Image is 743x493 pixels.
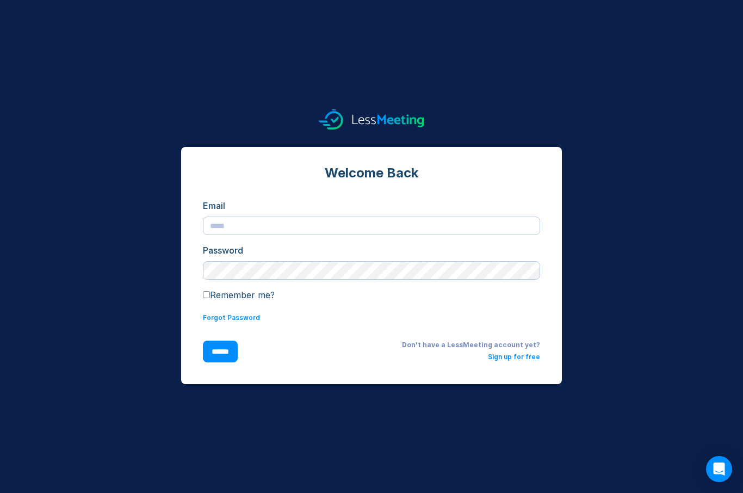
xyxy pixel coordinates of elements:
img: logo.svg [319,109,424,130]
a: Sign up for free [488,353,540,361]
div: Open Intercom Messenger [706,456,732,482]
div: Password [203,244,540,257]
div: Don't have a LessMeeting account yet? [255,341,540,349]
input: Remember me? [203,291,210,298]
a: Forgot Password [203,313,260,322]
label: Remember me? [203,289,275,300]
div: Email [203,199,540,212]
div: Welcome Back [203,164,540,182]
